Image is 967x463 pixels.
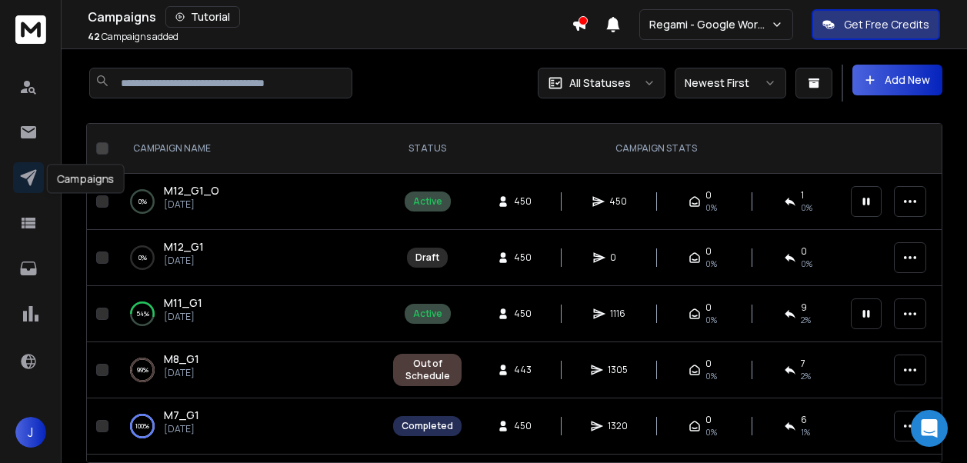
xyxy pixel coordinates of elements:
td: 54%M11_G1[DATE] [115,286,384,342]
span: 0% [705,314,717,326]
span: M7_G1 [164,408,199,422]
a: M12_G1_O [164,183,219,198]
span: 42 [88,30,100,43]
span: 1116 [610,308,625,320]
button: Newest First [675,68,786,98]
span: 450 [514,420,532,432]
p: [DATE] [164,367,199,379]
p: [DATE] [164,255,204,267]
p: [DATE] [164,198,219,211]
p: 54 % [136,306,149,321]
p: [DATE] [164,423,199,435]
a: M7_G1 [164,408,199,423]
th: CAMPAIGN STATS [471,124,842,174]
td: 99%M8_G1[DATE] [115,342,384,398]
p: 0 % [138,250,147,265]
div: Active [413,195,442,208]
span: 2 % [801,314,811,326]
button: J [15,417,46,448]
a: M8_G1 [164,351,199,367]
p: [DATE] [164,311,202,323]
span: M12_G1 [164,239,204,254]
span: 0 [705,189,712,202]
p: All Statuses [569,75,631,91]
span: 450 [514,251,532,264]
button: Add New [852,65,942,95]
div: Completed [402,420,453,432]
span: 0% [705,258,717,270]
span: 6 [801,414,807,426]
td: 100%M7_G1[DATE] [115,398,384,455]
div: Out of Schedule [402,358,453,382]
span: 1 [801,189,804,202]
button: Tutorial [165,6,240,28]
span: 450 [514,195,532,208]
span: 0% [705,202,717,214]
div: Open Intercom Messenger [911,410,948,447]
span: 0 [705,245,712,258]
span: 0 [801,245,807,258]
span: 0 [705,414,712,426]
p: 0 % [138,194,147,209]
p: Campaigns added [88,31,178,43]
span: 450 [514,308,532,320]
span: M11_G1 [164,295,202,310]
p: 99 % [137,362,148,378]
span: 0 [705,301,712,314]
div: Draft [415,251,439,264]
span: 0 [705,358,712,370]
span: 1305 [608,364,628,376]
span: 0% [705,370,717,382]
a: M11_G1 [164,295,202,311]
p: Regami - Google Workspace [649,17,771,32]
span: 1 % [801,426,810,438]
span: 0% [801,258,812,270]
a: M12_G1 [164,239,204,255]
span: 7 [801,358,805,370]
span: M8_G1 [164,351,199,366]
div: Campaigns [47,164,125,193]
span: 450 [609,195,627,208]
td: 0%M12_G1[DATE] [115,230,384,286]
span: 1320 [608,420,628,432]
p: Get Free Credits [844,17,929,32]
span: 0 [610,251,625,264]
button: Get Free Credits [812,9,940,40]
div: Campaigns [88,6,572,28]
th: STATUS [384,124,471,174]
span: 9 [801,301,807,314]
span: 0 % [801,202,812,214]
div: Active [413,308,442,320]
p: 100 % [135,418,149,434]
span: 443 [514,364,532,376]
th: CAMPAIGN NAME [115,124,384,174]
td: 0%M12_G1_O[DATE] [115,174,384,230]
span: 2 % [801,370,811,382]
span: 0% [705,426,717,438]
